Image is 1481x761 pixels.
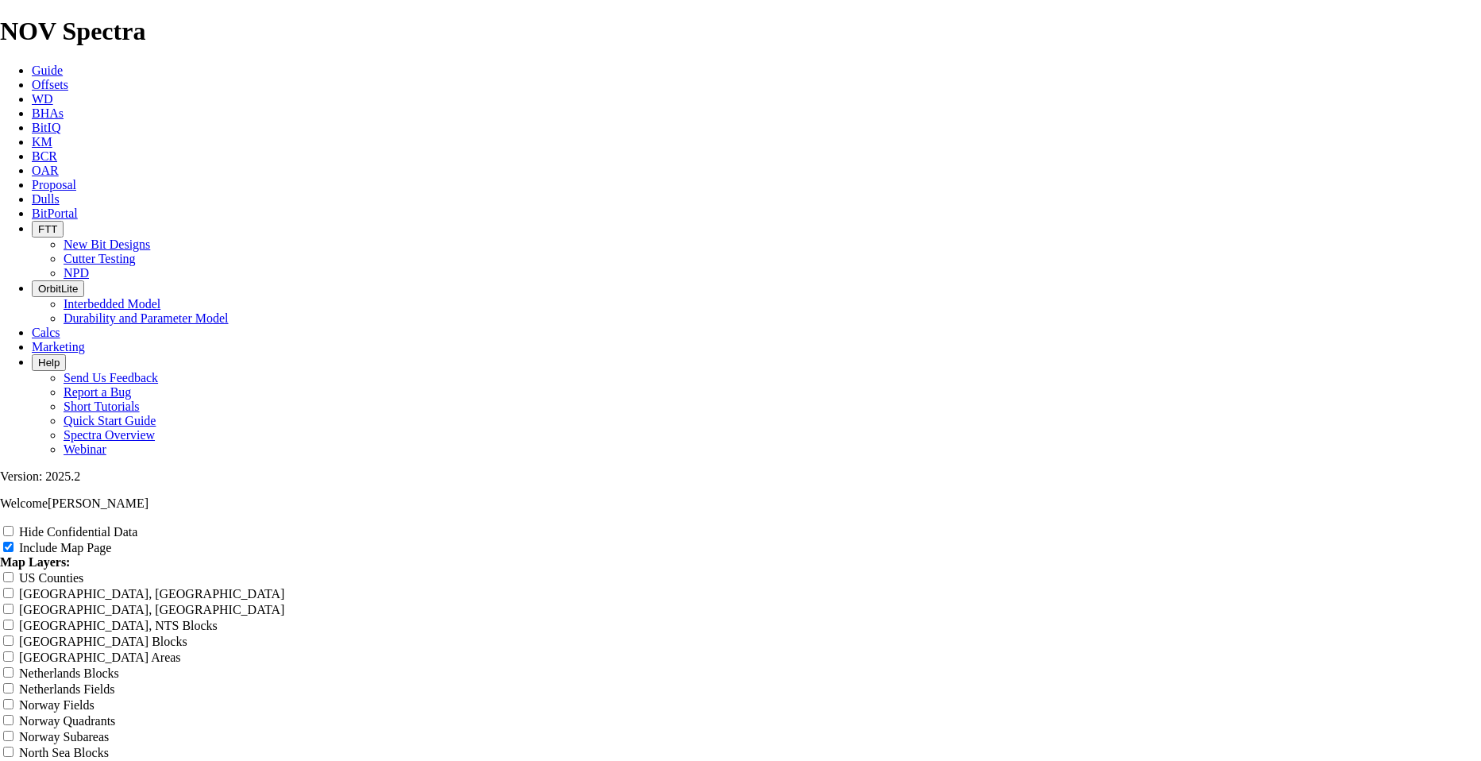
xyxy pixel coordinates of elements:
[19,525,137,539] label: Hide Confidential Data
[32,340,85,353] a: Marketing
[19,635,187,648] label: [GEOGRAPHIC_DATA] Blocks
[64,371,158,384] a: Send Us Feedback
[32,354,66,371] button: Help
[32,78,68,91] a: Offsets
[32,149,57,163] a: BCR
[38,283,78,295] span: OrbitLite
[64,238,150,251] a: New Bit Designs
[19,746,109,759] label: North Sea Blocks
[64,385,131,399] a: Report a Bug
[19,666,119,680] label: Netherlands Blocks
[19,730,109,744] label: Norway Subareas
[19,571,83,585] label: US Counties
[64,400,140,413] a: Short Tutorials
[64,266,89,280] a: NPD
[19,587,284,601] label: [GEOGRAPHIC_DATA], [GEOGRAPHIC_DATA]
[32,164,59,177] a: OAR
[19,541,111,554] label: Include Map Page
[64,297,160,311] a: Interbedded Model
[64,442,106,456] a: Webinar
[32,92,53,106] a: WD
[38,223,57,235] span: FTT
[64,311,229,325] a: Durability and Parameter Model
[32,326,60,339] a: Calcs
[48,496,148,510] span: [PERSON_NAME]
[19,698,94,712] label: Norway Fields
[19,682,114,696] label: Netherlands Fields
[32,192,60,206] a: Dulls
[32,135,52,149] a: KM
[64,428,155,442] a: Spectra Overview
[32,178,76,191] a: Proposal
[19,651,181,664] label: [GEOGRAPHIC_DATA] Areas
[19,603,284,616] label: [GEOGRAPHIC_DATA], [GEOGRAPHIC_DATA]
[32,106,64,120] a: BHAs
[32,121,60,134] a: BitIQ
[32,221,64,238] button: FTT
[32,280,84,297] button: OrbitLite
[64,414,156,427] a: Quick Start Guide
[32,64,63,77] a: Guide
[19,714,115,728] label: Norway Quadrants
[38,357,60,369] span: Help
[19,619,218,632] label: [GEOGRAPHIC_DATA], NTS Blocks
[32,207,78,220] a: BitPortal
[64,252,136,265] a: Cutter Testing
